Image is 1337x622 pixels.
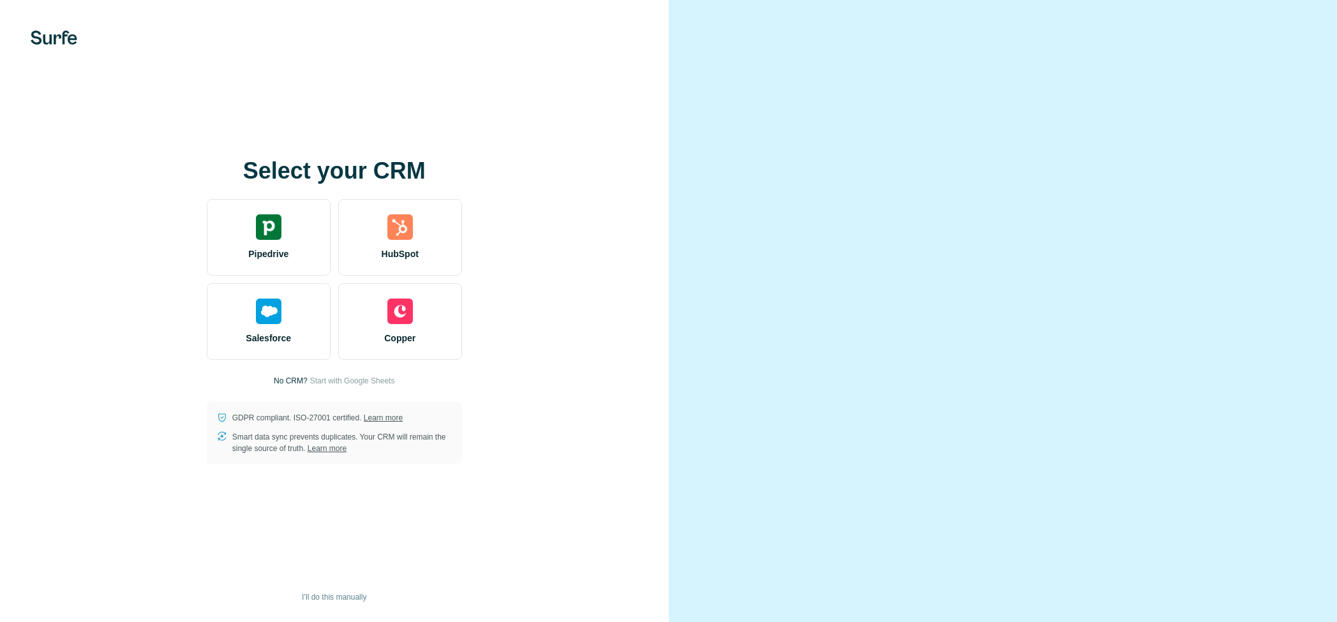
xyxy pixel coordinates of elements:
button: I’ll do this manually [293,588,375,607]
a: Learn more [308,444,347,453]
span: Copper [384,332,415,344]
button: Start with Google Sheets [310,375,395,387]
h1: Select your CRM [207,158,462,184]
img: pipedrive's logo [256,214,281,240]
p: GDPR compliant. ISO-27001 certified. [232,412,403,424]
span: HubSpot [382,248,419,260]
a: Learn more [364,413,403,422]
img: copper's logo [387,299,413,324]
span: Pipedrive [248,248,288,260]
img: salesforce's logo [256,299,281,324]
span: I’ll do this manually [302,591,366,603]
span: Salesforce [246,332,291,344]
p: Smart data sync prevents duplicates. Your CRM will remain the single source of truth. [232,431,452,454]
img: Surfe's logo [31,31,77,45]
img: hubspot's logo [387,214,413,240]
p: No CRM? [274,375,308,387]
